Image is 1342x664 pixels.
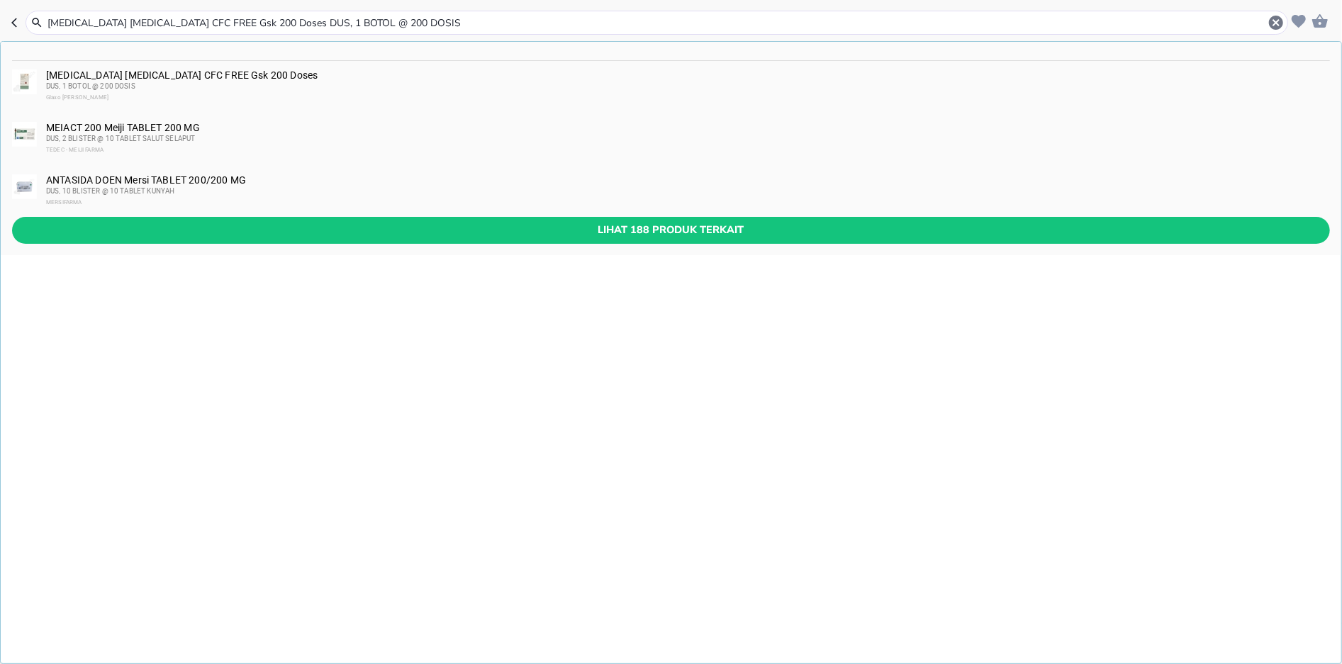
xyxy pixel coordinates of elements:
input: Cari 4000+ produk di sini [46,16,1268,30]
span: DUS, 10 BLISTER @ 10 TABLET KUNYAH [46,187,174,195]
div: MEIACT 200 Meiji TABLET 200 MG [46,122,1329,156]
span: TEDEC - MEIJI FARMA [46,147,104,153]
span: MERSIFARMA [46,199,82,206]
div: [MEDICAL_DATA] [MEDICAL_DATA] CFC FREE Gsk 200 Doses [46,69,1329,103]
div: ANTASIDA DOEN Mersi TABLET 200/200 MG [46,174,1329,208]
span: DUS, 2 BLISTER @ 10 TABLET SALUT SELAPUT [46,135,195,142]
span: Glaxo [PERSON_NAME] [46,94,108,101]
button: Lihat 188 produk terkait [12,217,1330,243]
span: DUS, 1 BOTOL @ 200 DOSIS [46,82,135,90]
span: Lihat 188 produk terkait [23,221,1319,239]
